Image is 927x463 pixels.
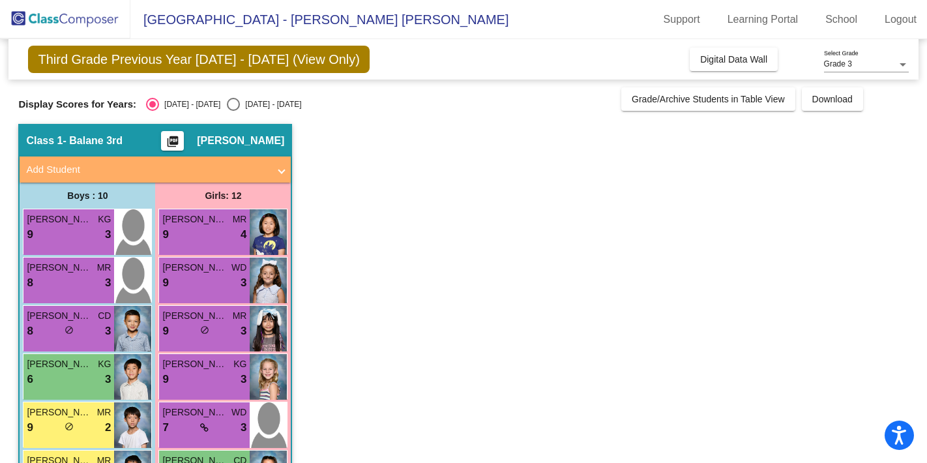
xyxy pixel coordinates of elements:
[162,275,168,291] span: 9
[200,325,209,335] span: do_not_disturb_alt
[161,131,184,151] button: Print Students Details
[162,261,228,275] span: [PERSON_NAME]
[874,9,927,30] a: Logout
[162,406,228,419] span: [PERSON_NAME]
[146,98,301,111] mat-radio-group: Select an option
[165,135,181,153] mat-icon: picture_as_pdf
[717,9,809,30] a: Learning Portal
[241,419,246,436] span: 3
[97,406,111,419] span: MR
[27,226,33,243] span: 9
[27,357,92,371] span: [PERSON_NAME]
[241,275,246,291] span: 3
[802,87,863,111] button: Download
[231,406,246,419] span: WD
[20,157,291,183] mat-expansion-panel-header: Add Student
[27,309,92,323] span: [PERSON_NAME]
[233,213,247,226] span: MR
[105,419,111,436] span: 2
[162,419,168,436] span: 7
[65,325,74,335] span: do_not_disturb_alt
[241,323,246,340] span: 3
[653,9,711,30] a: Support
[27,261,92,275] span: [PERSON_NAME]
[231,261,246,275] span: WD
[162,309,228,323] span: [PERSON_NAME]
[233,357,246,371] span: KG
[241,226,246,243] span: 4
[27,275,33,291] span: 8
[824,59,852,68] span: Grade 3
[27,419,33,436] span: 9
[28,46,370,73] span: Third Grade Previous Year [DATE] - [DATE] (View Only)
[240,98,301,110] div: [DATE] - [DATE]
[632,94,785,104] span: Grade/Archive Students in Table View
[621,87,795,111] button: Grade/Archive Students in Table View
[105,226,111,243] span: 3
[700,54,767,65] span: Digital Data Wall
[241,371,246,388] span: 3
[65,422,74,431] span: do_not_disturb_alt
[690,48,778,71] button: Digital Data Wall
[27,323,33,340] span: 8
[162,323,168,340] span: 9
[162,213,228,226] span: [PERSON_NAME]
[63,134,123,147] span: - Balane 3rd
[159,98,220,110] div: [DATE] - [DATE]
[162,226,168,243] span: 9
[197,134,284,147] span: [PERSON_NAME]
[130,9,508,30] span: [GEOGRAPHIC_DATA] - [PERSON_NAME] [PERSON_NAME]
[26,162,269,177] mat-panel-title: Add Student
[27,213,92,226] span: [PERSON_NAME]
[27,371,33,388] span: 6
[105,323,111,340] span: 3
[98,213,111,226] span: KG
[815,9,868,30] a: School
[98,357,111,371] span: KG
[233,309,247,323] span: MR
[18,98,136,110] span: Display Scores for Years:
[27,406,92,419] span: [PERSON_NAME]
[105,275,111,291] span: 3
[97,261,111,275] span: MR
[155,183,291,209] div: Girls: 12
[98,309,111,323] span: CD
[812,94,853,104] span: Download
[20,183,155,209] div: Boys : 10
[105,371,111,388] span: 3
[162,371,168,388] span: 9
[26,134,63,147] span: Class 1
[162,357,228,371] span: [PERSON_NAME]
